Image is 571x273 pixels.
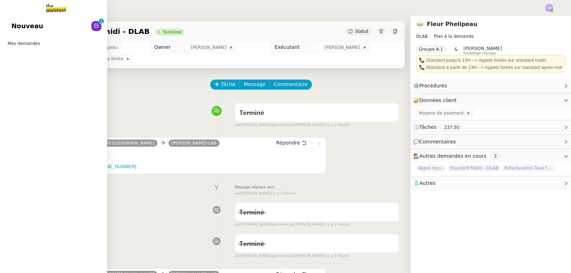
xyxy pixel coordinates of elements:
[441,124,462,131] nz-tag: 237:30
[210,80,240,90] button: Tâche
[324,222,349,228] span: il y a 3 heures
[419,153,486,159] span: Autres demandes en cours
[239,241,264,247] span: Terminé
[410,93,571,107] div: 🔐Données client
[419,97,457,103] span: Données client
[410,135,571,149] div: 💬Commentaires
[464,46,502,51] span: [PERSON_NAME]
[448,165,500,172] span: Standard Matin - DLAB
[271,122,294,128] span: approuvé par
[271,191,296,197] span: il y a 2 heures
[235,222,241,228] span: par
[454,46,458,55] span: &
[235,191,295,197] small: [PERSON_NAME]
[99,19,104,24] nz-badge-sup: 1
[355,29,368,34] span: Statut
[244,80,266,89] span: Message
[416,46,446,53] nz-tag: Groupe A.1
[413,139,459,145] span: 💬
[324,253,349,259] span: il y a 4 heures
[413,82,450,90] span: ⚙️
[271,222,294,228] span: approuvé par
[272,42,319,53] td: Exécutant
[324,44,363,51] span: [PERSON_NAME]
[95,164,136,169] a: [PHONE_NUMBER]
[235,231,247,236] span: false
[271,253,294,259] span: approuvé par
[413,153,502,159] span: 🕵️
[239,110,264,116] span: Terminé
[324,122,349,128] span: il y a 2 heures
[11,21,43,31] span: Nouveau
[419,139,456,145] span: Commentaires
[464,51,497,55] span: Knowledge manager
[410,149,571,163] div: 🕵️Autres demandes en cours 3
[419,124,436,130] span: Tâches
[419,110,466,117] span: Moyens de paiement
[413,124,468,130] span: ⏲️
[235,253,349,259] small: [PERSON_NAME] [PERSON_NAME]
[151,42,185,53] td: Owner
[37,150,323,160] h4: Appel reçu -
[269,80,312,90] button: Commentaire
[413,180,435,186] span: 🧴
[464,46,502,55] app-user-label: Knowledge manager
[162,30,182,34] div: Terminé
[416,165,446,172] span: Appel reçu -
[274,80,308,89] span: Commentaire
[419,180,435,186] span: Autres
[419,83,447,89] span: Procédures
[416,34,428,39] span: DLAB
[427,21,477,27] a: Fleur Phelipeau
[239,209,264,216] span: Terminé
[410,176,571,190] div: 🧴Autres
[3,40,44,47] span: Mes demandes
[410,79,571,93] div: ⚙️Procédures
[221,80,236,89] span: Tâche
[168,140,219,146] a: [PERSON_NAME]-LAB
[191,44,229,51] span: [PERSON_NAME]
[37,163,323,170] h5: Appel manqué de la part de
[413,96,460,105] span: 🔐
[100,19,103,25] p: 1
[235,184,274,191] span: Message déplacé vers
[235,180,247,186] span: false
[276,139,300,146] span: Répondre
[235,253,241,259] span: par
[235,199,247,205] span: false
[434,34,474,39] span: Plan à la demande
[235,122,241,128] span: par
[416,20,424,28] img: 7f9b6497-4ade-4d5b-ae17-2cbe23708554
[502,165,556,172] span: Refacturation Taxe foncière 2025
[545,4,553,12] img: svg
[274,139,309,147] button: Répondre
[235,191,241,197] span: par
[410,120,571,134] div: ⏲️Tâches 237:30
[235,222,349,228] small: [PERSON_NAME] [PERSON_NAME]
[419,64,562,71] div: 📞 Standard à partir de 13H --> Appels forkés sur standard après-mdi
[419,57,562,64] div: 📞 Standard jusqu'à 13H --> Appels forkés sur standard matin
[235,100,247,105] span: false
[235,122,349,128] small: [PERSON_NAME] [PERSON_NAME]
[239,80,270,90] button: Message
[491,153,500,160] nz-tag: 3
